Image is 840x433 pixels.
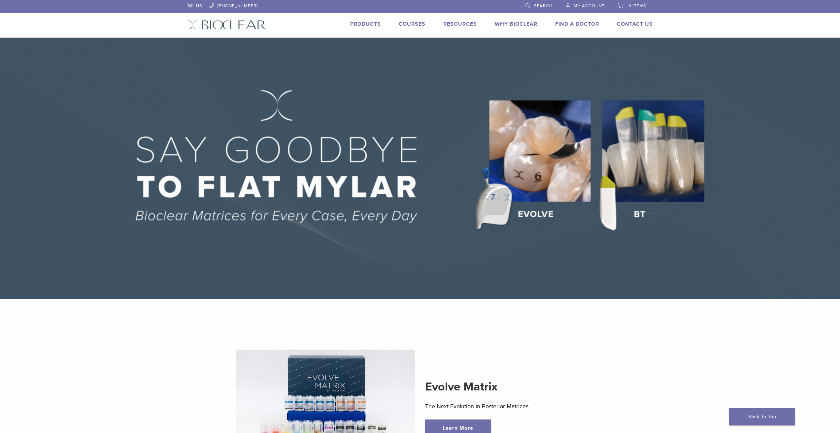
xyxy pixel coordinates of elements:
[399,21,425,27] a: Courses
[628,3,646,9] span: 0 items
[617,21,653,27] a: Contact Us
[350,21,381,27] a: Products
[187,20,266,30] img: Bioclear
[425,379,604,395] h2: Evolve Matrix
[574,3,605,9] span: My Account
[534,3,553,9] span: Search
[495,21,537,27] a: Why Bioclear
[729,408,795,425] a: Back To Top
[443,21,477,27] a: Resources
[425,401,604,411] p: The Next Evolution in Posterior Matrices
[555,21,599,27] a: Find A Doctor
